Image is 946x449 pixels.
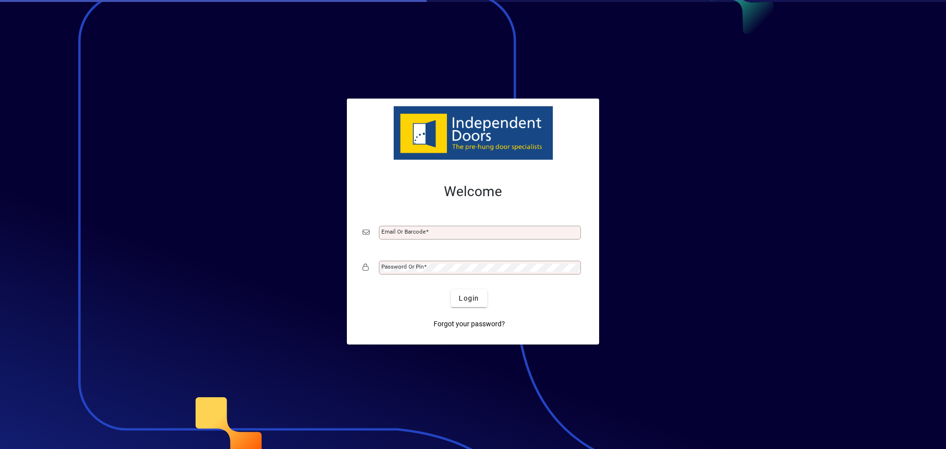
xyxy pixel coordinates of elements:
a: Forgot your password? [430,315,509,333]
span: Forgot your password? [434,319,505,329]
h2: Welcome [363,183,583,200]
button: Login [451,289,487,307]
span: Login [459,293,479,304]
mat-label: Email or Barcode [381,228,426,235]
mat-label: Password or Pin [381,263,424,270]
